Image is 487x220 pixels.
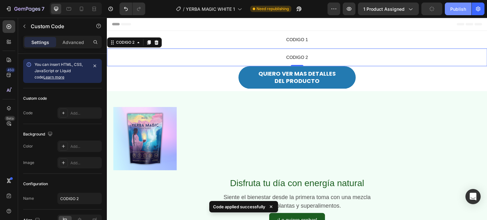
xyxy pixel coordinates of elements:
[62,39,84,46] p: Advanced
[70,160,100,166] div: Add...
[23,196,34,201] div: Name
[70,144,100,149] div: Add...
[107,18,487,220] iframe: Design area
[450,6,466,12] div: Publish
[111,175,269,192] p: Siente el bienestar desde la primera toma con una mezcla única de plantas y superalimentos.
[43,75,64,79] a: Learn more
[6,67,15,72] div: 450
[70,110,100,116] div: Add...
[23,96,47,101] div: Custom code
[186,6,235,12] span: YERBA MAGIC WHITE 1
[23,110,33,116] div: Code
[31,39,49,46] p: Settings
[23,143,33,149] div: Color
[23,160,34,166] div: Image
[162,195,218,210] a: ¡Lo quiero probar!
[256,6,289,12] span: Need republishing
[31,22,85,30] p: Custom Code
[465,189,481,204] div: Open Intercom Messenger
[132,48,249,71] a: QUIERO VER MAS DETALLESDEL PRODUCTO
[42,5,44,13] p: 7
[23,130,54,139] div: Background
[363,6,405,12] span: 1 product assigned
[213,204,265,210] p: Code applied successfully
[3,3,47,15] button: 7
[445,3,471,15] button: Publish
[6,159,374,172] h1: Disfruta tu día con energía natural
[5,116,15,121] div: Beta
[183,6,185,12] span: /
[358,3,419,15] button: 1 product assigned
[35,62,83,79] span: You can insert HTML, CSS, JavaScript or Liquid code
[23,181,48,187] div: Configuration
[152,52,229,67] p: QUIERO VER MAS DETALLES DEL PRODUCTO
[6,89,70,153] img: Yerba Magic
[120,3,145,15] div: Undo/Redo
